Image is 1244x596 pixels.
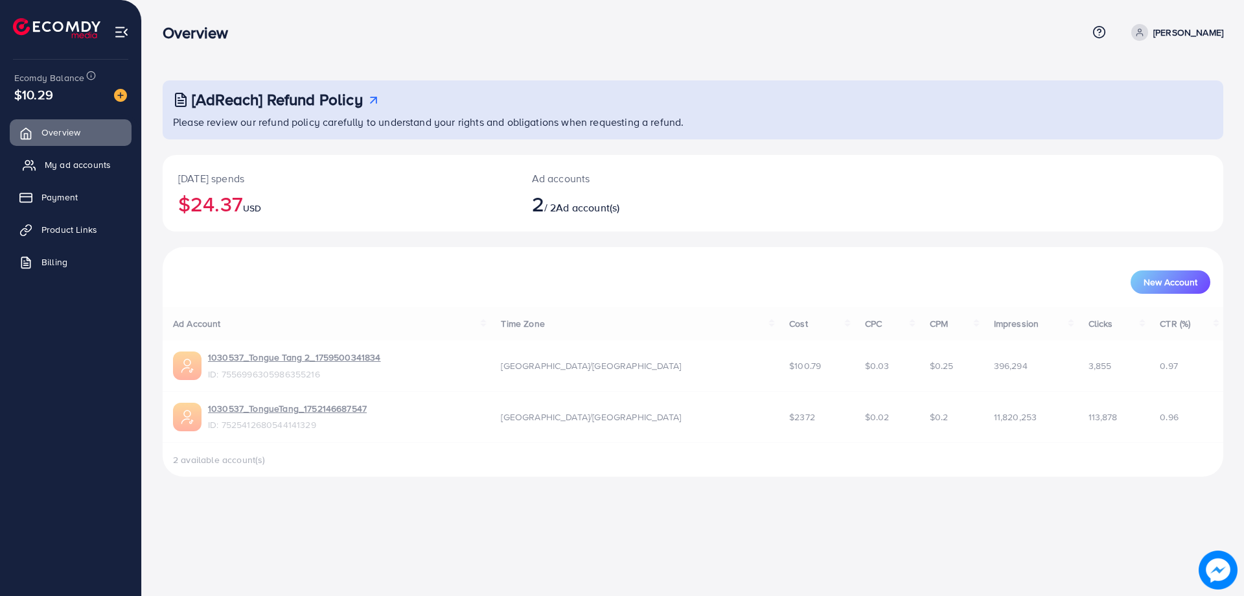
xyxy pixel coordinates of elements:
[41,126,80,139] span: Overview
[532,189,544,219] span: 2
[243,202,261,215] span: USD
[10,152,132,178] a: My ad accounts
[114,89,127,102] img: image
[13,18,100,38] img: logo
[10,217,132,243] a: Product Links
[532,171,766,186] p: Ad accounts
[41,223,97,236] span: Product Links
[14,85,53,104] span: $10.29
[178,171,501,186] p: [DATE] spends
[114,25,129,40] img: menu
[1199,551,1238,590] img: image
[10,184,132,210] a: Payment
[1126,24,1223,41] a: [PERSON_NAME]
[532,191,766,216] h2: / 2
[178,191,501,216] h2: $24.37
[163,23,238,42] h3: Overview
[192,90,363,109] h3: [AdReach] Refund Policy
[41,256,67,268] span: Billing
[556,200,619,215] span: Ad account(s)
[1131,270,1210,294] button: New Account
[41,191,78,204] span: Payment
[14,71,84,84] span: Ecomdy Balance
[173,114,1215,130] p: Please review our refund policy carefully to understand your rights and obligations when requesti...
[10,249,132,275] a: Billing
[1153,25,1223,40] p: [PERSON_NAME]
[45,158,111,171] span: My ad accounts
[10,119,132,145] a: Overview
[1144,278,1197,287] span: New Account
